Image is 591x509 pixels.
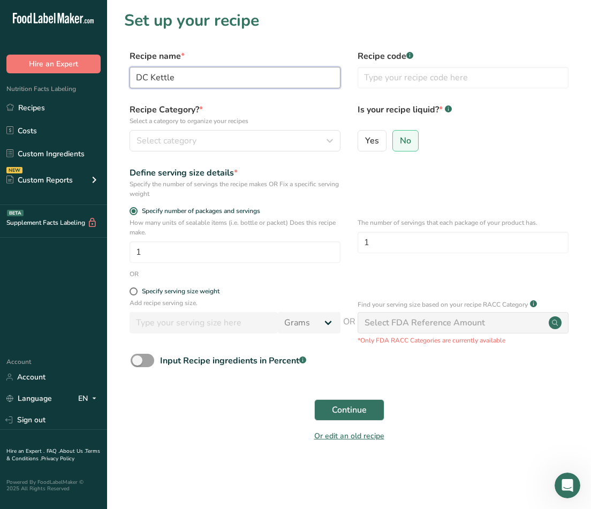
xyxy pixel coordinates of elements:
button: Select category [130,130,340,151]
label: Recipe name [130,50,340,63]
span: Specify number of packages and servings [138,207,260,215]
div: EN [78,392,101,405]
label: Recipe code [358,50,569,63]
a: FAQ . [47,447,59,455]
h1: Set up your recipe [124,9,574,33]
div: Select FDA Reference Amount [365,316,485,329]
div: Custom Reports [6,174,73,186]
a: Terms & Conditions . [6,447,100,462]
a: Hire an Expert . [6,447,44,455]
input: Type your recipe name here [130,67,340,88]
a: Or edit an old recipe [314,431,384,441]
button: Continue [314,399,384,421]
span: No [400,135,411,146]
button: Hire an Expert [6,55,101,73]
div: NEW [6,167,22,173]
p: Add recipe serving size. [130,298,340,308]
p: Find your serving size based on your recipe RACC Category [358,300,528,309]
div: Specify serving size weight [142,287,219,295]
p: How many units of sealable items (i.e. bottle or packet) Does this recipe make. [130,218,340,237]
span: OR [343,315,355,345]
div: OR [130,269,139,279]
div: BETA [7,210,24,216]
div: Specify the number of servings the recipe makes OR Fix a specific serving weight [130,179,340,199]
a: About Us . [59,447,85,455]
iframe: Intercom live chat [555,473,580,498]
div: Define serving size details [130,166,340,179]
label: Is your recipe liquid? [358,103,569,126]
span: Yes [365,135,379,146]
input: Type your serving size here [130,312,278,333]
div: Input Recipe ingredients in Percent [160,354,306,367]
div: Powered By FoodLabelMaker © 2025 All Rights Reserved [6,479,101,492]
a: Language [6,389,52,408]
a: Privacy Policy [41,455,74,462]
p: The number of servings that each package of your product has. [358,218,569,227]
label: Recipe Category? [130,103,340,126]
span: Continue [332,404,367,416]
p: Select a category to organize your recipes [130,116,340,126]
p: *Only FDA RACC Categories are currently available [358,336,569,345]
input: Type your recipe code here [358,67,569,88]
span: Select category [137,134,196,147]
